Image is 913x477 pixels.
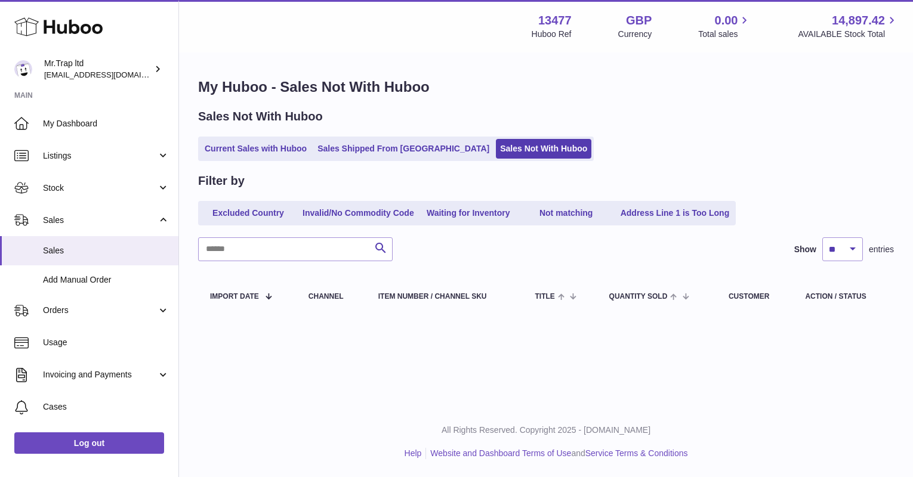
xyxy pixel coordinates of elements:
[421,203,516,223] a: Waiting for Inventory
[805,293,882,301] div: Action / Status
[698,13,751,40] a: 0.00 Total sales
[309,293,354,301] div: Channel
[626,13,652,29] strong: GBP
[43,182,157,194] span: Stock
[43,305,157,316] span: Orders
[405,448,422,458] a: Help
[532,29,572,40] div: Huboo Ref
[378,293,511,301] div: Item Number / Channel SKU
[798,29,899,40] span: AVAILABLE Stock Total
[44,70,175,79] span: [EMAIL_ADDRESS][DOMAIN_NAME]
[794,244,816,255] label: Show
[198,78,894,97] h1: My Huboo - Sales Not With Huboo
[43,337,169,348] span: Usage
[798,13,899,40] a: 14,897.42 AVAILABLE Stock Total
[616,203,734,223] a: Address Line 1 is Too Long
[715,13,738,29] span: 0.00
[729,293,782,301] div: Customer
[426,448,687,459] li: and
[198,109,323,125] h2: Sales Not With Huboo
[43,150,157,162] span: Listings
[43,245,169,256] span: Sales
[44,58,152,80] div: Mr.Trap ltd
[189,425,903,436] p: All Rights Reserved. Copyright 2025 - [DOMAIN_NAME]
[198,173,245,189] h2: Filter by
[430,448,571,458] a: Website and Dashboard Terms of Use
[538,13,572,29] strong: 13477
[519,203,614,223] a: Not matching
[698,29,751,40] span: Total sales
[298,203,418,223] a: Invalid/No Commodity Code
[43,274,169,286] span: Add Manual Order
[43,369,157,380] span: Invoicing and Payments
[43,215,157,226] span: Sales
[43,118,169,129] span: My Dashboard
[609,293,668,301] span: Quantity Sold
[14,432,164,454] a: Log out
[832,13,885,29] span: 14,897.42
[618,29,652,40] div: Currency
[496,139,591,159] a: Sales Not With Huboo
[535,293,555,301] span: Title
[869,244,894,255] span: entries
[201,203,296,223] a: Excluded Country
[201,139,311,159] a: Current Sales with Huboo
[313,139,493,159] a: Sales Shipped From [GEOGRAPHIC_DATA]
[585,448,688,458] a: Service Terms & Conditions
[210,293,259,301] span: Import date
[14,60,32,78] img: office@grabacz.eu
[43,401,169,413] span: Cases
